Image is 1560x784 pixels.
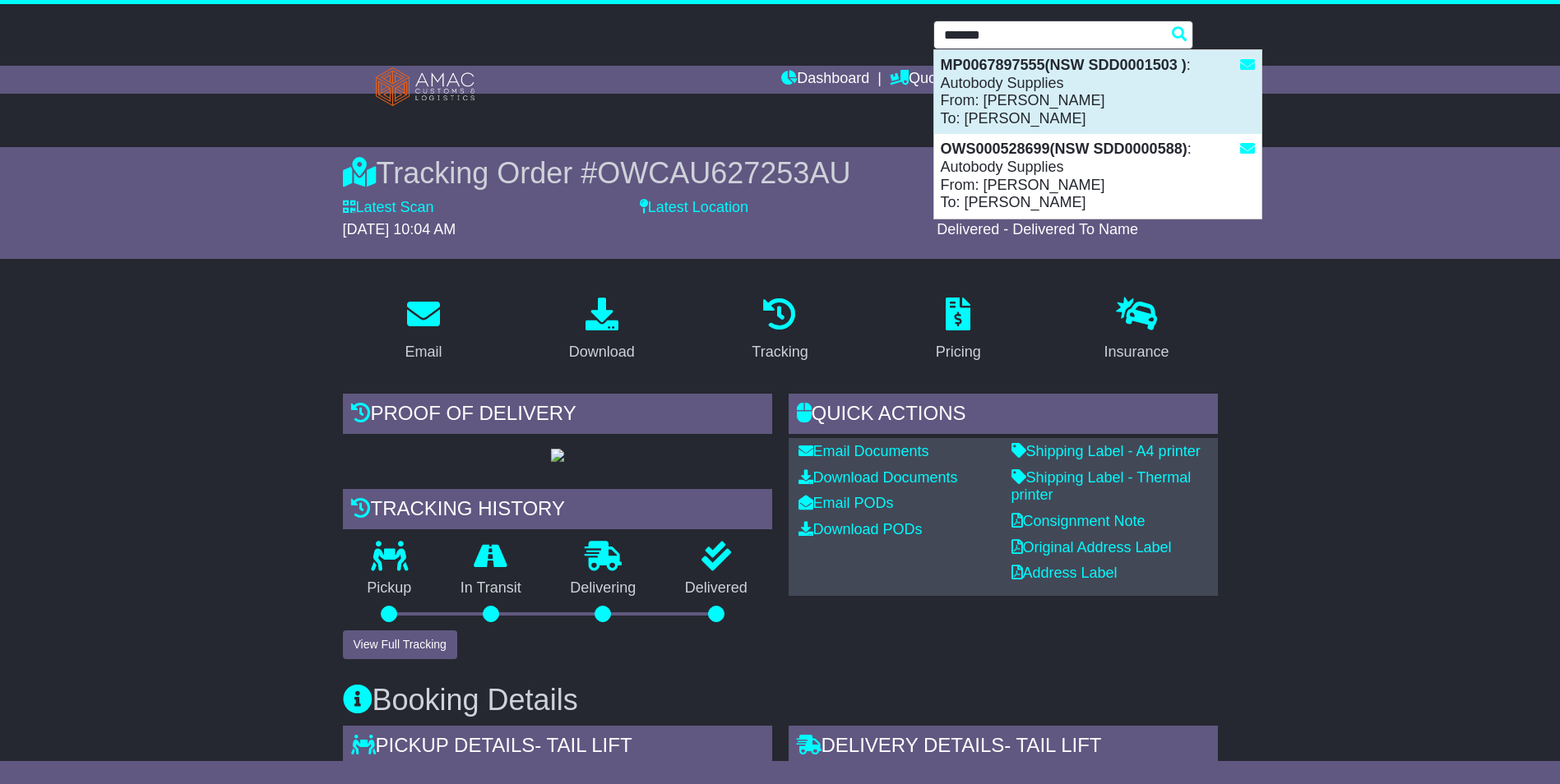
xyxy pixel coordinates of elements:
[937,221,1138,238] span: Delivered - Delivered To Name
[799,495,894,511] a: Email PODs
[1094,292,1180,369] a: Insurance
[343,489,772,533] div: Tracking history
[936,341,981,363] div: Pricing
[535,734,632,756] span: - Tail Lift
[343,394,772,438] div: Proof of Delivery
[405,341,442,363] div: Email
[436,579,546,597] p: In Transit
[343,579,437,597] p: Pickup
[1011,565,1118,581] a: Address Label
[925,292,992,369] a: Pricing
[640,199,748,217] label: Latest Location
[781,66,869,94] a: Dashboard
[1011,443,1201,459] a: Shipping Label - A4 printer
[343,684,1218,717] h3: Booking Details
[789,726,1218,770] div: Delivery Details
[343,221,456,238] span: [DATE] 10:04 AM
[1011,539,1172,556] a: Original Address Label
[343,630,457,659] button: View Full Tracking
[551,449,564,462] img: GetPodImage
[934,50,1261,134] div: : Autobody Supplies From: [PERSON_NAME] To: [PERSON_NAME]
[1011,513,1146,529] a: Consignment Note
[799,443,929,459] a: Email Documents
[546,579,661,597] p: Delivering
[394,292,452,369] a: Email
[789,394,1218,438] div: Quick Actions
[569,341,635,363] div: Download
[343,155,1218,191] div: Tracking Order #
[941,141,1187,157] strong: OWS000528699(NSW SDD0000588)
[799,521,923,537] a: Download PODs
[660,579,772,597] p: Delivered
[741,292,818,369] a: Tracking
[558,292,646,369] a: Download
[799,469,958,486] a: Download Documents
[1011,469,1192,504] a: Shipping Label - Thermal printer
[1004,734,1101,756] span: - Tail Lift
[752,341,808,363] div: Tracking
[890,66,987,94] a: Quote/Book
[1104,341,1169,363] div: Insurance
[343,199,434,217] label: Latest Scan
[597,156,850,190] span: OWCAU627253AU
[934,134,1261,218] div: : Autobody Supplies From: [PERSON_NAME] To: [PERSON_NAME]
[941,57,1187,73] strong: MP0067897555(NSW SDD0001503 )
[343,726,772,770] div: Pickup Details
